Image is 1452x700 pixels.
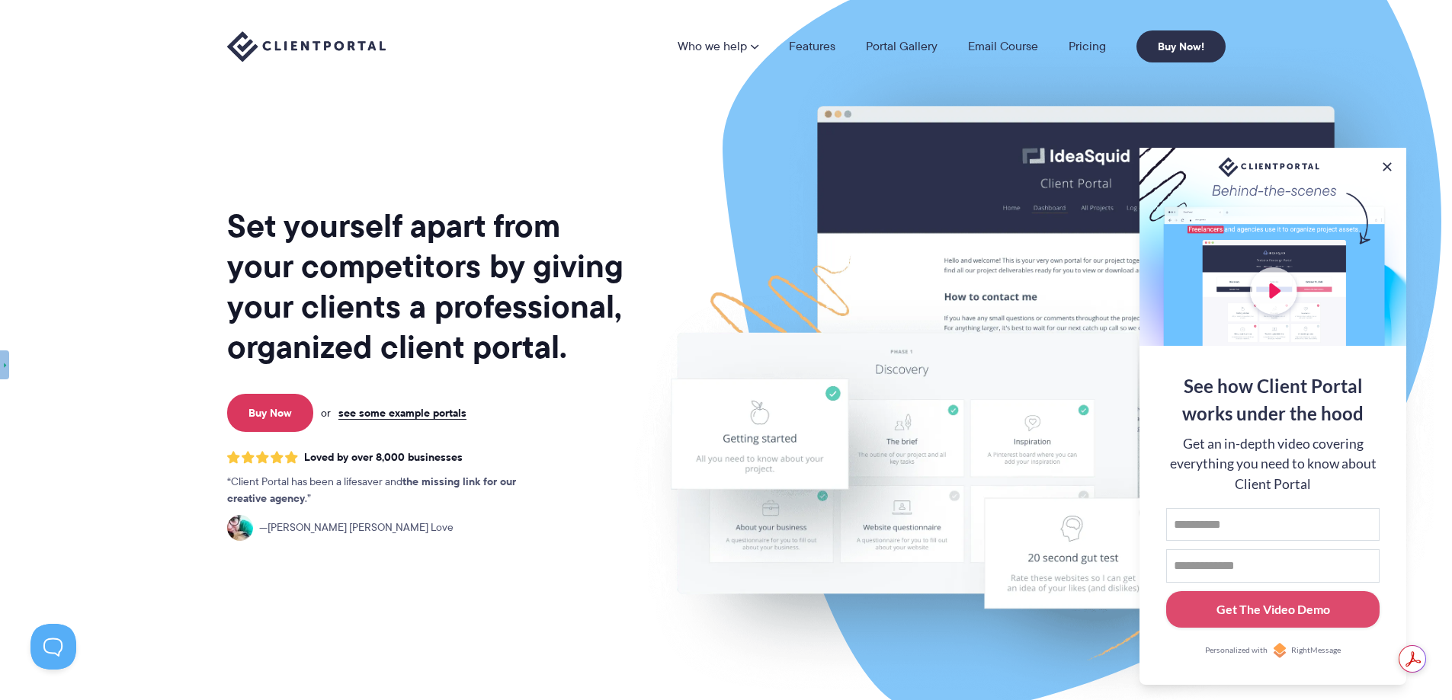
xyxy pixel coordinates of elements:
div: See how Client Portal works under the hood [1166,372,1380,427]
a: Email Course [968,40,1038,53]
button: Get The Video Demo [1166,591,1380,628]
span: Personalized with [1205,644,1268,657]
span: [PERSON_NAME] [PERSON_NAME] Love [259,519,454,536]
a: Features [789,40,835,53]
strong: the missing link for our creative agency [227,473,516,507]
h1: Set yourself apart from your competitors by giving your clients a professional, organized client ... [227,206,627,367]
a: Portal Gallery [866,40,938,53]
a: Who we help [678,40,758,53]
img: Personalized with RightMessage [1272,643,1287,658]
p: Client Portal has been a lifesaver and . [227,474,547,507]
span: Loved by over 8,000 businesses [304,451,463,464]
a: Pricing [1069,40,1106,53]
a: Buy Now [227,394,313,432]
span: RightMessage [1291,644,1341,657]
iframe: Toggle Customer Support [30,624,76,670]
a: Personalized withRightMessage [1166,643,1380,658]
div: Get The Video Demo [1216,600,1330,618]
a: see some example portals [338,406,466,420]
div: Get an in-depth video covering everything you need to know about Client Portal [1166,434,1380,494]
span: or [321,406,331,420]
a: Buy Now! [1136,30,1226,62]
